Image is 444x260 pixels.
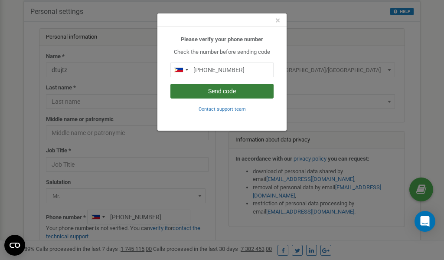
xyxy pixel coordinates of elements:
[199,106,246,112] small: Contact support team
[275,16,280,25] button: Close
[181,36,263,43] b: Please verify your phone number
[275,15,280,26] span: ×
[170,84,274,99] button: Send code
[170,48,274,56] p: Check the number before sending code
[170,63,274,77] input: 0905 123 4567
[4,235,25,256] button: Open CMP widget
[199,105,246,112] a: Contact support team
[171,63,191,77] div: Telephone country code
[415,211,435,232] div: Open Intercom Messenger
